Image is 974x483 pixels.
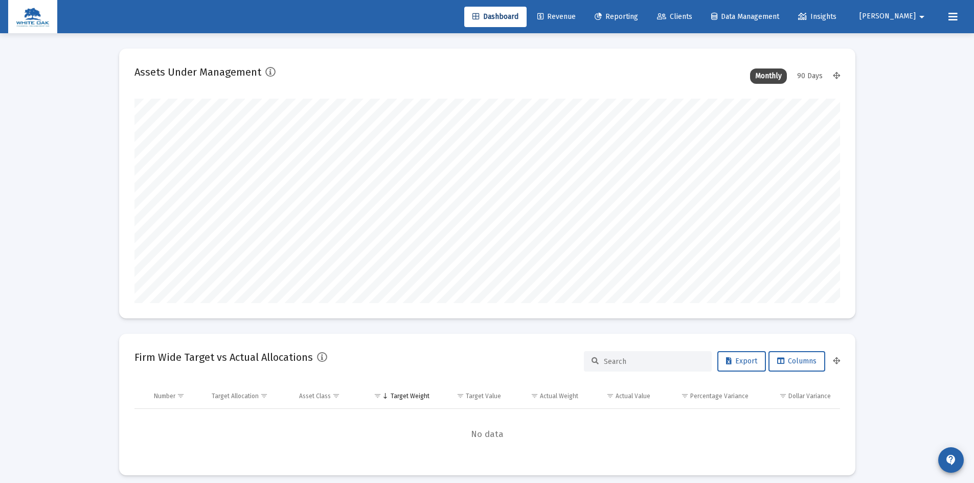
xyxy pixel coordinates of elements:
span: Show filter options for column 'Target Allocation' [260,392,268,400]
td: Column Percentage Variance [658,384,756,408]
span: Show filter options for column 'Asset Class' [332,392,340,400]
span: [PERSON_NAME] [859,12,916,21]
h2: Assets Under Management [134,64,261,80]
a: Clients [649,7,700,27]
span: Show filter options for column 'Target Value' [457,392,464,400]
a: Reporting [586,7,646,27]
input: Search [604,357,704,366]
div: Number [154,392,175,400]
div: Actual Weight [540,392,578,400]
div: Asset Class [299,392,331,400]
h2: Firm Wide Target vs Actual Allocations [134,349,313,365]
span: Show filter options for column 'Target Weight' [374,392,381,400]
a: Revenue [529,7,584,27]
a: Dashboard [464,7,527,27]
td: Column Number [147,384,205,408]
span: No data [134,429,840,440]
span: Export [726,357,757,365]
span: Dashboard [472,12,518,21]
span: Show filter options for column 'Number' [177,392,185,400]
td: Column Target Allocation [205,384,292,408]
div: Data grid [134,384,840,460]
span: Columns [777,357,817,365]
div: Target Weight [391,392,429,400]
span: Show filter options for column 'Percentage Variance' [681,392,689,400]
span: Revenue [537,12,576,21]
span: Data Management [711,12,779,21]
td: Column Target Value [437,384,509,408]
span: Show filter options for column 'Actual Weight' [531,392,538,400]
td: Column Asset Class [292,384,360,408]
span: Show filter options for column 'Dollar Variance' [779,392,787,400]
mat-icon: arrow_drop_down [916,7,928,27]
div: Monthly [750,68,787,84]
td: Column Target Weight [360,384,437,408]
a: Data Management [703,7,787,27]
button: [PERSON_NAME] [847,6,940,27]
div: Dollar Variance [788,392,831,400]
div: Target Allocation [212,392,259,400]
td: Column Actual Value [585,384,658,408]
button: Columns [768,351,825,372]
td: Column Dollar Variance [756,384,840,408]
div: Percentage Variance [690,392,749,400]
div: Actual Value [616,392,650,400]
button: Export [717,351,766,372]
span: Clients [657,12,692,21]
span: Insights [798,12,836,21]
div: Target Value [466,392,501,400]
span: Show filter options for column 'Actual Value' [606,392,614,400]
img: Dashboard [16,7,50,27]
div: 90 Days [792,68,828,84]
td: Column Actual Weight [508,384,585,408]
a: Insights [790,7,845,27]
span: Reporting [595,12,638,21]
mat-icon: contact_support [945,454,957,466]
